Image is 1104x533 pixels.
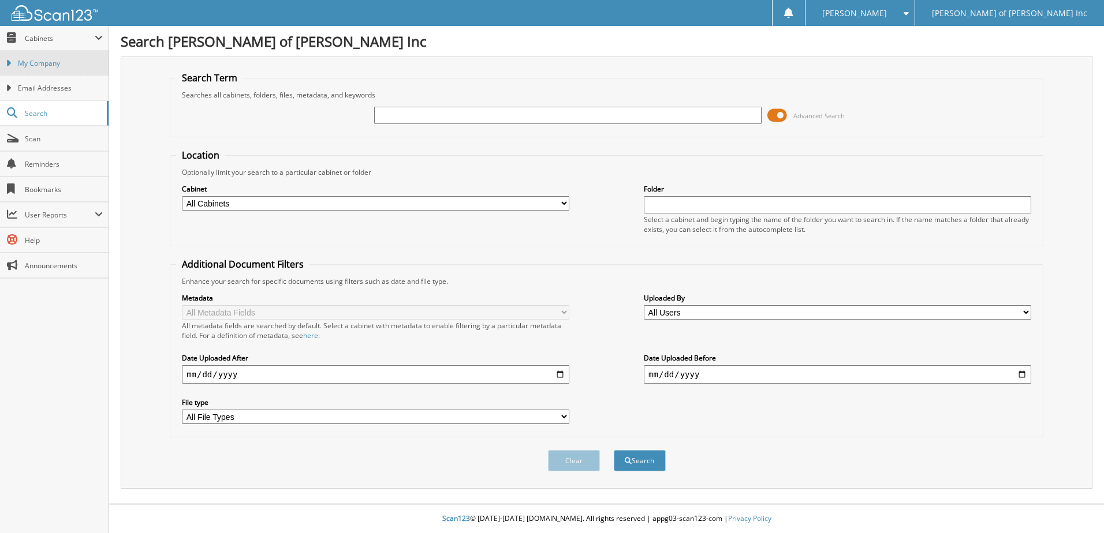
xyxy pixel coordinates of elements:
[176,90,1037,100] div: Searches all cabinets, folders, files, metadata, and keywords
[303,331,318,340] a: here
[644,293,1031,303] label: Uploaded By
[644,215,1031,234] div: Select a cabinet and begin typing the name of the folder you want to search in. If the name match...
[932,10,1087,17] span: [PERSON_NAME] of [PERSON_NAME] Inc
[176,149,225,162] legend: Location
[25,235,103,245] span: Help
[442,513,470,523] span: Scan123
[182,365,569,384] input: start
[182,353,569,363] label: Date Uploaded After
[25,261,103,271] span: Announcements
[176,72,243,84] legend: Search Term
[1046,478,1104,533] iframe: Chat Widget
[18,83,103,93] span: Email Addresses
[728,513,771,523] a: Privacy Policy
[121,32,1092,51] h1: Search [PERSON_NAME] of [PERSON_NAME] Inc
[182,293,569,303] label: Metadata
[25,108,101,118] span: Search
[25,33,95,43] span: Cabinets
[793,111,845,120] span: Advanced Search
[25,134,103,144] span: Scan
[182,184,569,194] label: Cabinet
[109,505,1104,533] div: © [DATE]-[DATE] [DOMAIN_NAME]. All rights reserved | appg03-scan123-com |
[182,321,569,340] div: All metadata fields are searched by default. Select a cabinet with metadata to enable filtering b...
[12,5,98,21] img: scan123-logo-white.svg
[176,167,1037,177] div: Optionally limit your search to a particular cabinet or folder
[25,185,103,194] span: Bookmarks
[25,210,95,220] span: User Reports
[644,353,1031,363] label: Date Uploaded Before
[25,159,103,169] span: Reminders
[176,258,309,271] legend: Additional Document Filters
[644,365,1031,384] input: end
[614,450,666,471] button: Search
[548,450,600,471] button: Clear
[182,397,569,407] label: File type
[18,58,103,69] span: My Company
[176,276,1037,286] div: Enhance your search for specific documents using filters such as date and file type.
[822,10,887,17] span: [PERSON_NAME]
[644,184,1031,194] label: Folder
